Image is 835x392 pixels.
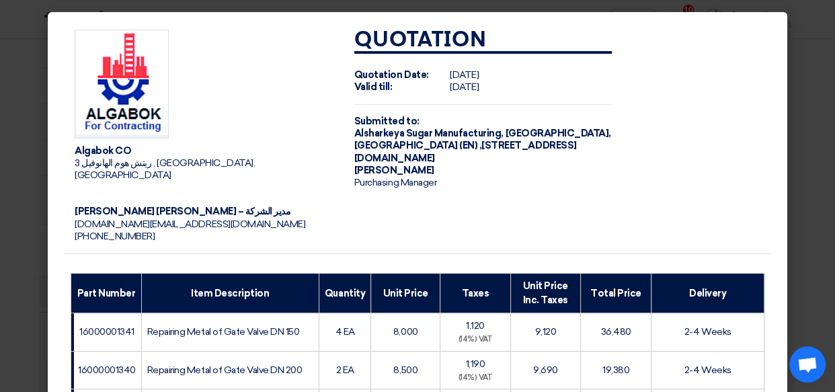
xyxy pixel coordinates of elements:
span: 2-4 Weeks [684,326,731,338]
th: Part Number [71,274,142,313]
th: Delivery [651,274,764,313]
th: Total Price [580,274,651,313]
a: Open chat [789,346,826,383]
span: [GEOGRAPHIC_DATA], [GEOGRAPHIC_DATA] (EN) ,[STREET_ADDRESS][DOMAIN_NAME] [354,128,611,163]
span: Repairing Metal of Gate Valve DN 150 [147,326,300,338]
span: Alsharkeya Sugar Manufacturing, [354,128,504,139]
span: 2-4 Weeks [684,364,731,376]
td: 16000001340 [71,351,142,389]
strong: Quotation Date: [354,69,429,81]
span: 36,480 [600,326,631,338]
strong: Submitted to: [354,116,420,127]
th: Item Description [141,274,319,313]
span: 9,120 [534,326,556,338]
th: Unit Price Inc. Taxes [510,274,580,313]
strong: Valid till: [354,81,393,93]
span: [PERSON_NAME] [354,165,434,176]
span: 8,000 [393,326,418,338]
th: Taxes [440,274,510,313]
span: [DATE] [450,69,479,81]
span: 9,690 [533,364,558,376]
span: 4 EA [335,326,354,338]
span: 8,500 [393,364,417,376]
span: 1,120 [466,320,485,331]
img: Company Logo [75,30,169,139]
th: Unit Price [371,274,440,313]
span: 2 EA [335,364,354,376]
span: Repairing Metal of Gate Valve DN 200 [147,364,303,376]
span: 19,380 [602,364,629,376]
span: Purchasing Manager [354,177,436,188]
div: (14%) VAT [446,373,504,384]
div: Algabok CO [75,145,333,157]
strong: Quotation [354,30,487,51]
td: 16000001341 [71,313,142,352]
span: 3 ريتش هوم الهانوفيل , [GEOGRAPHIC_DATA], [GEOGRAPHIC_DATA] [75,157,255,181]
span: [DATE] [450,81,479,93]
span: [DOMAIN_NAME][EMAIL_ADDRESS][DOMAIN_NAME] [75,219,305,230]
div: (14%) VAT [446,334,504,346]
span: [PHONE_NUMBER] [75,231,155,242]
div: [PERSON_NAME] [PERSON_NAME] – مدير الشركة [75,206,333,218]
span: 1,190 [466,358,485,370]
th: Quantity [319,274,370,313]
